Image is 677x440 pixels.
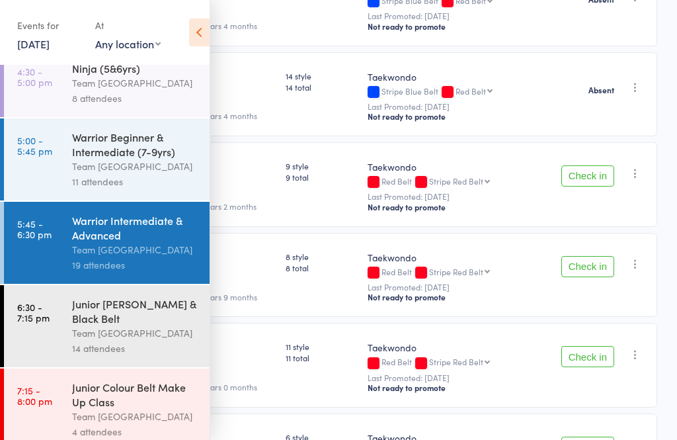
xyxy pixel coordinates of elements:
time: 5:45 - 6:30 pm [17,218,52,240]
div: 8 attendees [72,91,198,106]
small: Last Promoted: [DATE] [368,11,540,21]
time: 7:15 - 8:00 pm [17,385,52,406]
div: Stripe Red Belt [429,357,483,366]
div: Not ready to promote [368,21,540,32]
a: 5:00 -5:45 pmWarrior Beginner & Intermediate (7-9yrs)Team [GEOGRAPHIC_DATA]11 attendees [4,118,210,200]
div: Team [GEOGRAPHIC_DATA] [72,326,198,341]
span: 11 total [286,352,357,363]
div: Taekwondo [368,70,540,83]
div: Team [GEOGRAPHIC_DATA] [72,242,198,257]
div: Stripe Red Belt [429,267,483,276]
span: 9 total [286,171,357,183]
strong: Absent [588,85,614,95]
span: 8 style [286,251,357,262]
div: Red Belt [368,357,540,369]
div: 4 attendees [72,424,198,439]
span: 9 style [286,160,357,171]
div: Not ready to promote [368,382,540,393]
div: 14 attendees [72,341,198,356]
div: Red Belt [456,87,486,95]
time: 5:00 - 5:45 pm [17,135,52,156]
span: 14 style [286,70,357,81]
div: Red Belt [368,267,540,279]
div: Not ready to promote [368,292,540,302]
time: 6:30 - 7:15 pm [17,302,50,323]
time: 4:30 - 5:00 pm [17,66,52,87]
div: Warrior Intermediate & Advanced [72,213,198,242]
span: 14 total [286,81,357,93]
div: Junior [PERSON_NAME] & Black Belt [72,296,198,326]
small: Last Promoted: [DATE] [368,373,540,382]
small: Last Promoted: [DATE] [368,283,540,292]
div: 11 attendees [72,174,198,189]
div: Taekwondo [368,341,540,354]
div: 19 attendees [72,257,198,273]
button: Check in [561,256,614,277]
span: 8 total [286,262,357,273]
small: Last Promoted: [DATE] [368,102,540,111]
div: Not ready to promote [368,111,540,122]
div: Stripe Blue Belt [368,87,540,98]
a: 6:30 -7:15 pmJunior [PERSON_NAME] & Black BeltTeam [GEOGRAPHIC_DATA]14 attendees [4,285,210,367]
div: At [95,15,161,36]
div: Taekwondo [368,251,540,264]
a: 5:45 -6:30 pmWarrior Intermediate & AdvancedTeam [GEOGRAPHIC_DATA]19 attendees [4,202,210,284]
button: Check in [561,165,614,187]
a: [DATE] [17,36,50,51]
div: Stripe Red Belt [429,177,483,185]
button: Check in [561,346,614,367]
div: Team [GEOGRAPHIC_DATA] [72,409,198,424]
div: Team [GEOGRAPHIC_DATA] [72,159,198,174]
div: Events for [17,15,82,36]
small: Last Promoted: [DATE] [368,192,540,201]
span: 11 style [286,341,357,352]
div: Junior Colour Belt Make Up Class [72,380,198,409]
div: Team [GEOGRAPHIC_DATA] [72,75,198,91]
a: 4:30 -5:00 pmNinja (5&6yrs)Team [GEOGRAPHIC_DATA]8 attendees [4,50,210,117]
div: Taekwondo [368,160,540,173]
div: Ninja (5&6yrs) [72,61,198,75]
div: Not ready to promote [368,202,540,212]
div: Any location [95,36,161,51]
div: Warrior Beginner & Intermediate (7-9yrs) [72,130,198,159]
div: Red Belt [368,177,540,188]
